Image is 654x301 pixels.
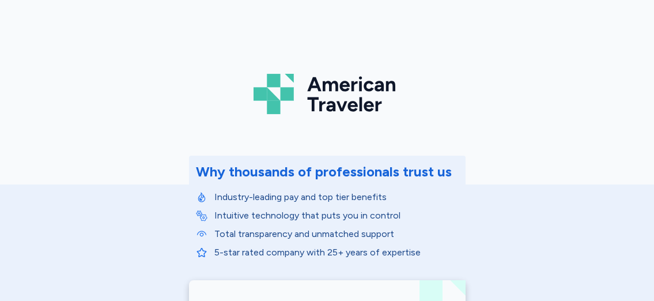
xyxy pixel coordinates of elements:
[214,190,459,204] p: Industry-leading pay and top tier benefits
[214,227,459,241] p: Total transparency and unmatched support
[254,69,401,119] img: Logo
[214,246,459,259] p: 5-star rated company with 25+ years of expertise
[196,163,452,181] div: Why thousands of professionals trust us
[214,209,459,223] p: Intuitive technology that puts you in control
